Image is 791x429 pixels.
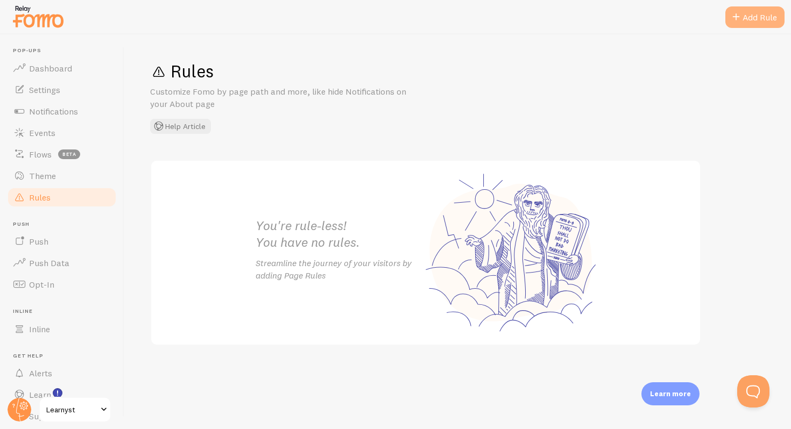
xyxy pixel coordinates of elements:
a: Flows beta [6,144,117,165]
a: Opt-In [6,274,117,295]
a: Settings [6,79,117,101]
span: Notifications [29,106,78,117]
a: Events [6,122,117,144]
span: Learnyst [46,403,97,416]
a: Inline [6,318,117,340]
a: Learn [6,384,117,405]
a: Alerts [6,362,117,384]
span: Inline [13,308,117,315]
a: Dashboard [6,58,117,79]
span: Learn [29,389,51,400]
span: Events [29,127,55,138]
div: Learn more [641,382,700,405]
h1: Rules [150,60,765,82]
iframe: Help Scout Beacon - Open [737,375,769,407]
svg: <p>Watch New Feature Tutorials!</p> [53,388,62,398]
span: Theme [29,170,56,181]
a: Notifications [6,101,117,122]
p: Streamline the journey of your visitors by adding Page Rules [256,257,426,282]
a: Learnyst [39,397,111,423]
span: Get Help [13,353,117,360]
span: Rules [29,192,51,203]
img: fomo-relay-logo-orange.svg [11,3,65,30]
span: Inline [29,324,50,334]
a: Push Data [6,252,117,274]
span: Alerts [29,368,52,378]
a: Rules [6,187,117,208]
h2: You're rule-less! You have no rules. [256,217,426,251]
span: beta [58,149,80,159]
span: Flows [29,149,52,160]
a: Push [6,231,117,252]
span: Opt-In [29,279,54,290]
a: Theme [6,165,117,187]
button: Help Article [150,119,211,134]
span: Dashboard [29,63,72,74]
p: Customize Fomo by page path and more, like hide Notifications on your About page [150,85,408,110]
span: Pop-ups [13,47,117,54]
span: Push Data [29,258,69,268]
span: Settings [29,84,60,95]
span: Push [29,236,48,247]
p: Learn more [650,389,691,399]
span: Push [13,221,117,228]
